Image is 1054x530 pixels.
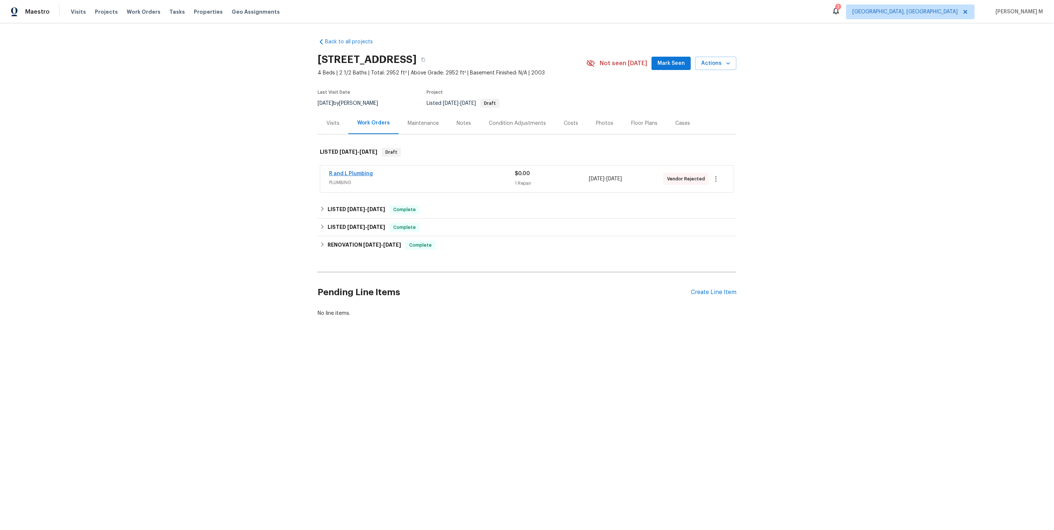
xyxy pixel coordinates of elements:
span: Not seen [DATE] [600,60,647,67]
div: LISTED [DATE]-[DATE]Complete [318,201,736,219]
span: Tasks [169,9,185,14]
div: Notes [457,120,471,127]
span: [DATE] [443,101,458,106]
span: Complete [406,241,435,249]
div: Floor Plans [631,120,657,127]
div: RENOVATION [DATE]-[DATE]Complete [318,236,736,254]
span: - [363,242,401,247]
div: No line items. [318,310,736,317]
span: [DATE] [367,224,385,230]
span: [DATE] [318,101,333,106]
div: Cases [675,120,690,127]
div: Create Line Item [691,289,736,296]
span: Complete [390,224,419,231]
span: [PERSON_NAME] M [992,8,1043,16]
span: $0.00 [515,171,530,176]
h6: LISTED [320,148,377,157]
div: 1 Repair [515,180,589,187]
div: LISTED [DATE]-[DATE]Complete [318,219,736,236]
h6: RENOVATION [328,241,401,250]
h6: LISTED [328,223,385,232]
div: Work Orders [357,119,390,127]
a: Back to all projects [318,38,389,46]
div: Costs [564,120,578,127]
span: Last Visit Date [318,90,350,94]
h2: Pending Line Items [318,275,691,310]
span: [DATE] [359,149,377,154]
div: Photos [596,120,613,127]
h6: LISTED [328,205,385,214]
span: Geo Assignments [232,8,280,16]
span: Complete [390,206,419,213]
span: [DATE] [383,242,401,247]
span: Draft [382,149,400,156]
span: PLUMBING [329,179,515,186]
div: 3 [837,3,840,10]
span: [DATE] [347,207,365,212]
div: by [PERSON_NAME] [318,99,387,108]
span: Visits [71,8,86,16]
div: Maintenance [408,120,439,127]
button: Actions [695,57,736,70]
span: - [347,224,385,230]
span: [DATE] [363,242,381,247]
div: Condition Adjustments [489,120,546,127]
a: R and L Plumbing [329,171,373,176]
span: Maestro [25,8,50,16]
span: [DATE] [347,224,365,230]
button: Copy Address [417,53,430,66]
span: [DATE] [339,149,357,154]
span: - [443,101,476,106]
span: Mark Seen [657,59,685,68]
span: [DATE] [460,101,476,106]
div: Visits [327,120,339,127]
span: [DATE] [367,207,385,212]
span: - [339,149,377,154]
span: Vendor Rejected [667,175,708,183]
span: Actions [701,59,730,68]
button: Mark Seen [652,57,691,70]
span: [DATE] [607,176,622,181]
span: Projects [95,8,118,16]
span: - [589,175,622,183]
span: Properties [194,8,223,16]
span: 4 Beds | 2 1/2 Baths | Total: 2952 ft² | Above Grade: 2952 ft² | Basement Finished: N/A | 2003 [318,69,586,77]
span: Work Orders [127,8,160,16]
span: Draft [481,101,499,106]
span: [DATE] [589,176,605,181]
h2: [STREET_ADDRESS] [318,56,417,63]
div: LISTED [DATE]-[DATE]Draft [318,140,736,164]
span: Project [427,90,443,94]
span: [GEOGRAPHIC_DATA], [GEOGRAPHIC_DATA] [852,8,958,16]
span: - [347,207,385,212]
span: Listed [427,101,500,106]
